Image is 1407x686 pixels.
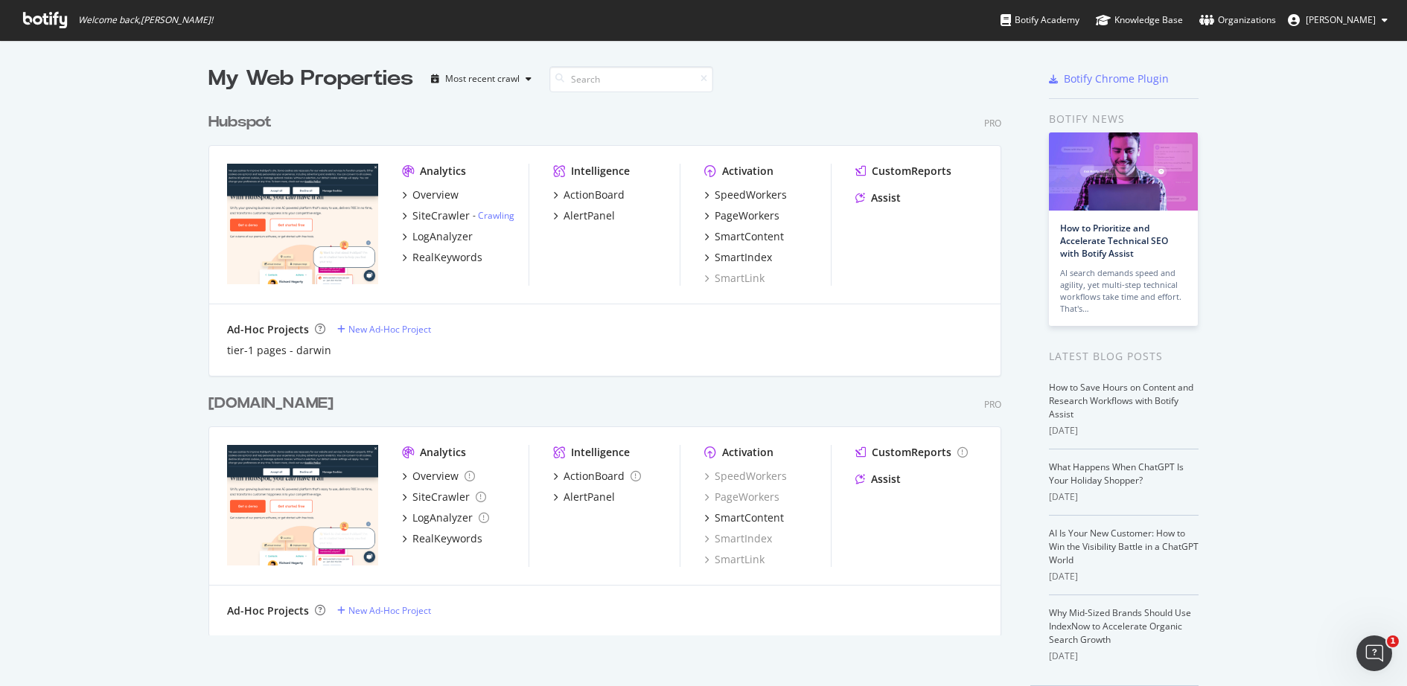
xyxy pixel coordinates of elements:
[402,510,489,525] a: LogAnalyzer
[564,490,615,504] div: AlertPanel
[478,209,514,222] a: Crawling
[1049,381,1193,420] a: How to Save Hours on Content and Research Workflows with Botify Assist
[1060,267,1187,315] div: AI search demands speed and agility, yet multi-step technical workflows take time and effort. Tha...
[704,531,772,546] a: SmartIndex
[564,208,615,223] div: AlertPanel
[420,164,466,179] div: Analytics
[1060,222,1168,260] a: How to Prioritize and Accelerate Technical SEO with Botify Assist
[1049,570,1199,583] div: [DATE]
[984,117,1001,129] div: Pro
[1306,13,1376,26] span: Darwin Santos
[1356,635,1392,671] iframe: Intercom live chat
[571,445,630,460] div: Intelligence
[1049,606,1191,646] a: Why Mid-Sized Brands Should Use IndexNow to Accelerate Organic Search Growth
[855,445,968,460] a: CustomReports
[402,250,482,265] a: RealKeywords
[412,469,459,484] div: Overview
[227,445,378,565] img: hubspot-bulkdataexport.com
[1049,71,1169,86] a: Botify Chrome Plugin
[1001,13,1079,28] div: Botify Academy
[553,208,615,223] a: AlertPanel
[553,187,625,202] a: ActionBoard
[402,490,486,504] a: SiteCrawler
[208,112,272,133] div: Hubspot
[722,445,773,460] div: Activation
[564,469,625,484] div: ActionBoard
[704,469,787,484] a: SpeedWorkers
[412,510,473,525] div: LogAnalyzer
[412,187,459,202] div: Overview
[412,531,482,546] div: RealKeywords
[337,604,431,617] a: New Ad-Hoc Project
[1049,650,1199,663] div: [DATE]
[1049,490,1199,504] div: [DATE]
[553,490,615,504] a: AlertPanel
[337,323,431,336] a: New Ad-Hoc Project
[1049,132,1198,211] img: How to Prioritize and Accelerate Technical SEO with Botify Assist
[402,531,482,546] a: RealKeywords
[208,393,339,414] a: [DOMAIN_NAME]
[412,229,473,244] div: LogAnalyzer
[402,208,514,223] a: SiteCrawler- Crawling
[571,164,630,179] div: Intelligence
[704,490,779,504] a: PageWorkers
[715,250,772,265] div: SmartIndex
[425,67,537,91] button: Most recent crawl
[872,445,951,460] div: CustomReports
[1387,635,1399,647] span: 1
[1064,71,1169,86] div: Botify Chrome Plugin
[445,74,520,83] div: Most recent crawl
[871,472,901,487] div: Assist
[227,343,331,358] a: tier-1 pages - darwin
[412,208,470,223] div: SiteCrawler
[348,323,431,336] div: New Ad-Hoc Project
[420,445,466,460] div: Analytics
[1199,13,1276,28] div: Organizations
[855,472,901,487] a: Assist
[1049,527,1199,566] a: AI Is Your New Customer: How to Win the Visibility Battle in a ChatGPT World
[704,271,765,286] a: SmartLink
[564,187,625,202] div: ActionBoard
[1096,13,1183,28] div: Knowledge Base
[722,164,773,179] div: Activation
[402,187,459,202] a: Overview
[473,209,514,222] div: -
[704,250,772,265] a: SmartIndex
[348,604,431,617] div: New Ad-Hoc Project
[227,322,309,337] div: Ad-Hoc Projects
[208,112,278,133] a: Hubspot
[715,229,784,244] div: SmartContent
[412,490,470,504] div: SiteCrawler
[208,94,1013,635] div: grid
[208,393,334,414] div: [DOMAIN_NAME]
[704,510,784,525] a: SmartContent
[1049,348,1199,365] div: Latest Blog Posts
[78,14,213,26] span: Welcome back, [PERSON_NAME] !
[855,164,951,179] a: CustomReports
[704,229,784,244] a: SmartContent
[871,190,901,205] div: Assist
[208,64,413,94] div: My Web Properties
[715,187,787,202] div: SpeedWorkers
[1049,111,1199,127] div: Botify news
[715,208,779,223] div: PageWorkers
[227,164,378,284] img: hubspot.com
[715,510,784,525] div: SmartContent
[704,187,787,202] a: SpeedWorkers
[704,208,779,223] a: PageWorkers
[984,398,1001,411] div: Pro
[553,469,641,484] a: ActionBoard
[1276,8,1400,32] button: [PERSON_NAME]
[872,164,951,179] div: CustomReports
[549,66,713,92] input: Search
[1049,461,1184,487] a: What Happens When ChatGPT Is Your Holiday Shopper?
[402,469,475,484] a: Overview
[704,552,765,567] a: SmartLink
[1049,424,1199,437] div: [DATE]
